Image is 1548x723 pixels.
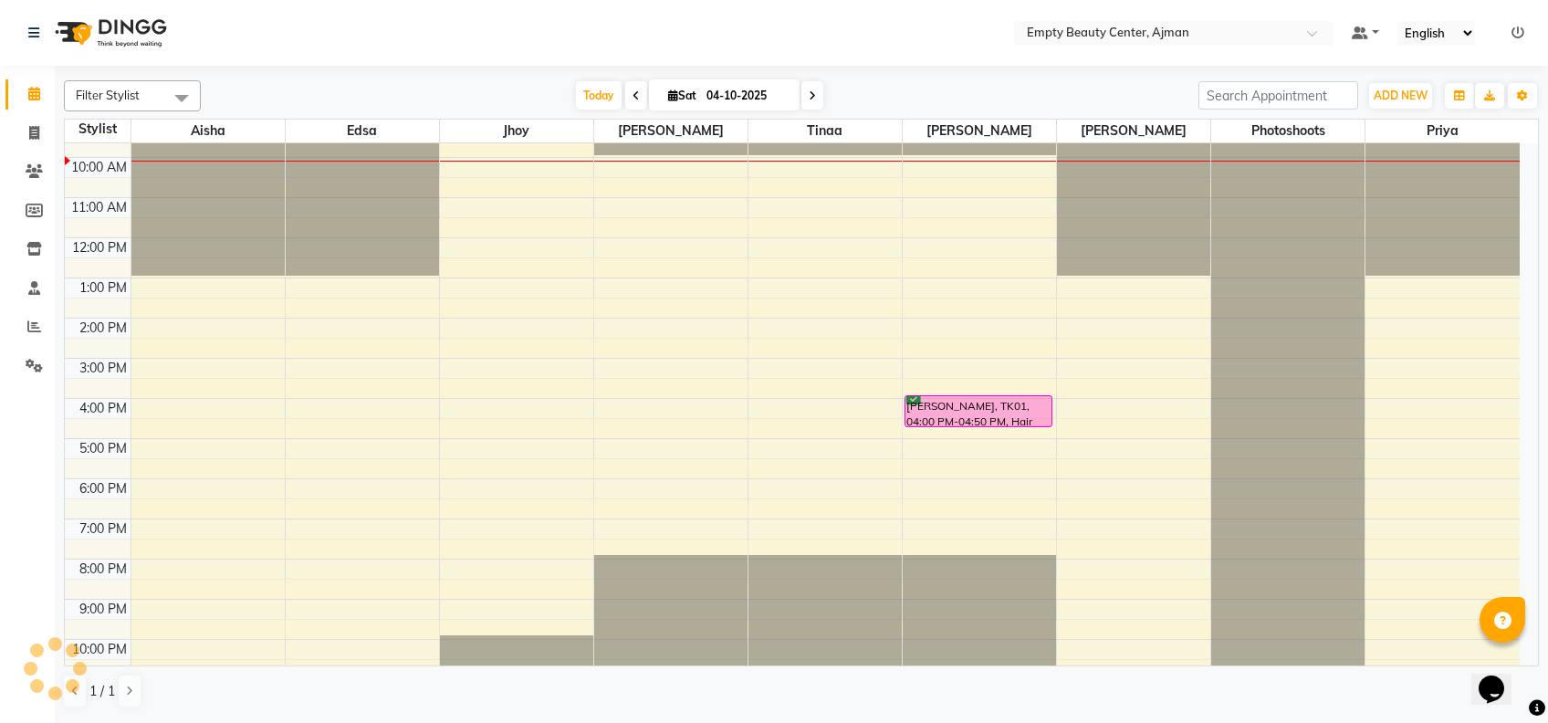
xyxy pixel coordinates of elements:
div: 8:00 PM [76,560,131,579]
span: Today [576,81,622,110]
span: Tinaa [748,120,902,142]
span: [PERSON_NAME] [903,120,1056,142]
div: 4:00 PM [76,399,131,418]
span: ADD NEW [1374,89,1428,102]
div: 3:00 PM [76,359,131,378]
span: 1 / 1 [89,682,115,701]
span: Filter Stylist [76,88,140,102]
div: [PERSON_NAME], TK01, 04:00 PM-04:50 PM, Hair Wavy Style [905,396,1051,426]
input: Search Appointment [1198,81,1358,110]
span: Edsa [286,120,439,142]
div: 9:00 PM [76,600,131,619]
span: [PERSON_NAME] [1057,120,1210,142]
span: Priya [1365,120,1520,142]
span: Sat [664,89,701,102]
div: 7:00 PM [76,519,131,539]
span: Photoshoots [1211,120,1365,142]
div: 6:00 PM [76,479,131,498]
div: 5:00 PM [76,439,131,458]
div: 2:00 PM [76,319,131,338]
div: 10:00 AM [68,158,131,177]
button: ADD NEW [1369,83,1432,109]
div: 11:00 AM [68,198,131,217]
img: logo [47,7,172,58]
span: jhoy [440,120,593,142]
div: Stylist [65,120,131,139]
input: 2025-10-04 [701,82,792,110]
span: Aisha [131,120,285,142]
div: 12:00 PM [68,238,131,257]
div: 1:00 PM [76,278,131,298]
span: [PERSON_NAME] [594,120,748,142]
div: 10:00 PM [68,640,131,659]
iframe: chat widget [1471,650,1530,705]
